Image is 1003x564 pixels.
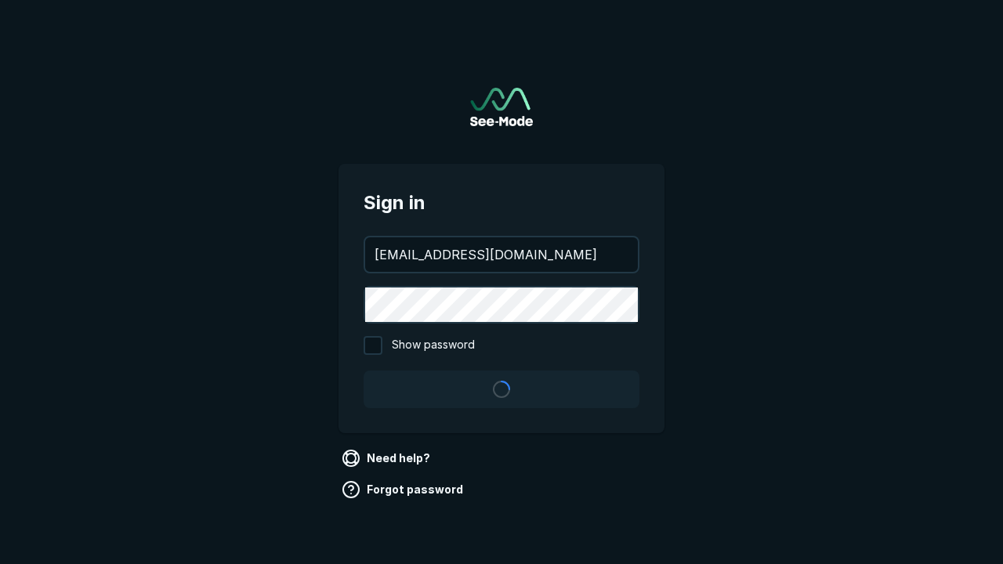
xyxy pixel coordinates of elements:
a: Go to sign in [470,88,533,126]
img: See-Mode Logo [470,88,533,126]
input: your@email.com [365,237,638,272]
span: Sign in [364,189,639,217]
a: Forgot password [339,477,469,502]
a: Need help? [339,446,436,471]
span: Show password [392,336,475,355]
